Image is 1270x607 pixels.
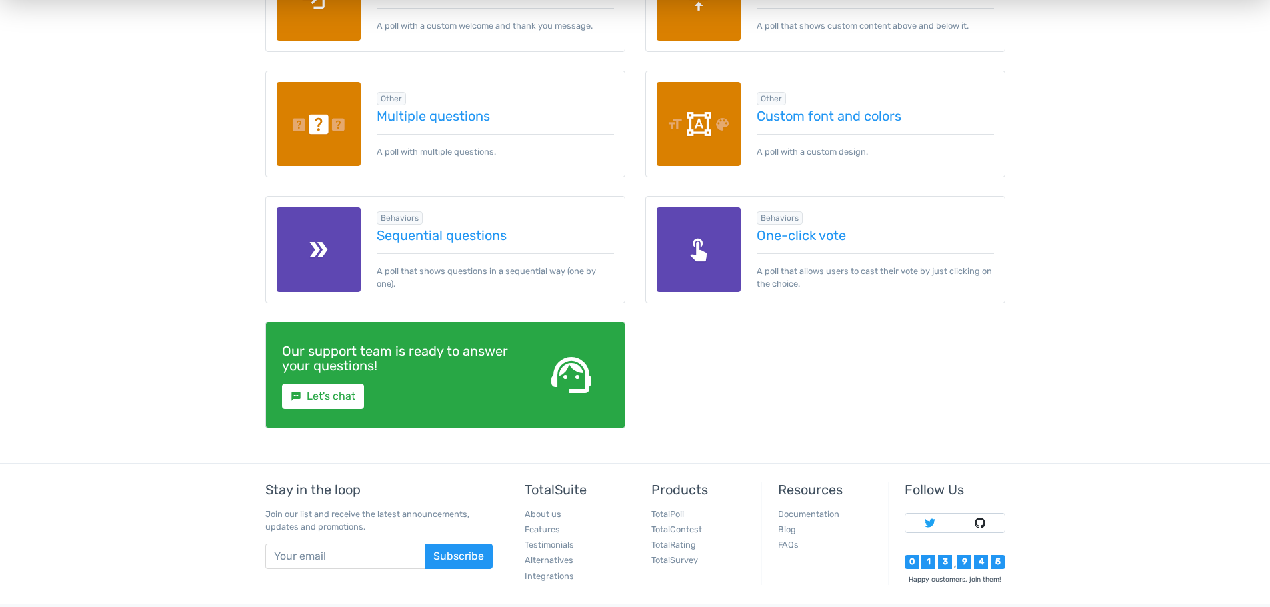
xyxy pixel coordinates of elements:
[277,207,361,292] img: seq-questions.png.webp
[905,555,919,569] div: 0
[547,351,595,399] span: support_agent
[921,555,935,569] div: 1
[757,109,994,123] a: Custom font and colors
[925,518,935,528] img: Follow TotalSuite on Twitter
[757,211,803,225] span: Browse all in Behaviors
[778,524,796,534] a: Blog
[377,211,423,225] span: Browse all in Behaviors
[657,207,741,292] img: one-click-vote.png.webp
[651,482,751,497] h5: Products
[778,540,799,550] a: FAQs
[957,555,971,569] div: 9
[757,92,786,105] span: Browse all in Other
[938,555,952,569] div: 3
[525,524,560,534] a: Features
[265,482,493,497] h5: Stay in the loop
[277,82,361,167] img: multiple-questions.png.webp
[757,228,994,243] a: One-click vote
[291,391,301,402] small: sms
[525,555,573,565] a: Alternatives
[525,571,574,581] a: Integrations
[651,540,696,550] a: TotalRating
[377,92,406,105] span: Browse all in Other
[974,555,988,569] div: 4
[377,134,614,158] p: A poll with multiple questions.
[657,82,741,167] img: custom-font-colors.png.webp
[757,253,994,290] p: A poll that allows users to cast their vote by just clicking on the choice.
[377,109,614,123] a: Multiple questions
[905,482,1005,497] h5: Follow Us
[377,228,614,243] a: Sequential questions
[757,134,994,158] p: A poll with a custom design.
[991,555,1005,569] div: 5
[975,518,985,528] img: Follow TotalSuite on Github
[651,555,698,565] a: TotalSurvey
[952,560,957,569] div: ,
[377,253,614,290] p: A poll that shows questions in a sequential way (one by one).
[651,524,702,534] a: TotalContest
[525,482,625,497] h5: TotalSuite
[282,384,364,409] a: smsLet's chat
[425,544,493,569] button: Subscribe
[651,509,684,519] a: TotalPoll
[282,344,514,373] h4: Our support team is ready to answer your questions!
[778,482,878,497] h5: Resources
[265,544,425,569] input: Your email
[377,8,614,32] p: A poll with a custom welcome and thank you message.
[525,509,561,519] a: About us
[778,509,839,519] a: Documentation
[265,508,493,533] p: Join our list and receive the latest announcements, updates and promotions.
[757,8,994,32] p: A poll that shows custom content above and below it.
[905,574,1005,584] div: Happy customers, join them!
[525,540,574,550] a: Testimonials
